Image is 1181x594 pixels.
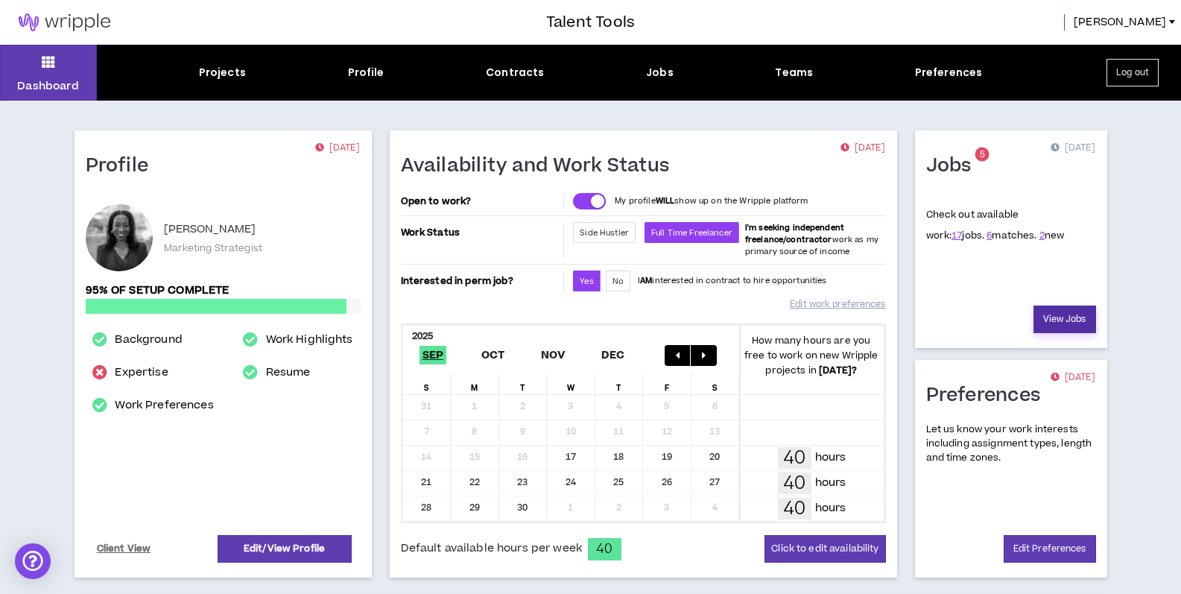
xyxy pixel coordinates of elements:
strong: AM [640,275,652,286]
div: Teams [775,65,813,80]
a: Edit/View Profile [218,535,352,563]
span: jobs. [952,229,984,242]
button: Click to edit availability [764,535,885,563]
span: work as my primary source of income [745,222,878,257]
p: hours [815,449,846,466]
a: Expertise [115,364,168,382]
p: hours [815,475,846,491]
p: [DATE] [1051,141,1095,156]
div: Projects [199,65,246,80]
div: S [403,372,452,394]
p: I interested in contract to hire opportunities [638,275,827,287]
a: Work Preferences [115,396,213,414]
div: Jobs [646,65,674,80]
span: Default available hours per week [401,540,582,557]
p: Marketing Strategist [164,241,262,255]
h1: Preferences [926,384,1052,408]
b: I'm seeking independent freelance/contractor [745,222,844,245]
sup: 5 [975,148,990,162]
button: Log out [1106,59,1159,86]
p: [DATE] [1051,370,1095,385]
p: Interested in perm job? [401,271,561,291]
p: hours [815,500,846,516]
h1: Profile [86,154,160,178]
p: Check out available work: [926,208,1065,242]
p: Open to work? [401,195,561,207]
div: Open Intercom Messenger [15,543,51,579]
span: Sep [419,346,447,364]
div: S [691,372,740,394]
div: T [499,372,548,394]
p: [DATE] [840,141,885,156]
div: T [595,372,644,394]
p: 95% of setup complete [86,282,361,299]
a: Background [115,331,182,349]
span: matches. [987,229,1036,242]
span: Yes [580,276,593,287]
p: How many hours are you free to work on new Wripple projects in [739,333,884,378]
b: [DATE] ? [819,364,857,377]
span: Oct [478,346,508,364]
span: new [1039,229,1065,242]
a: 2 [1039,229,1045,242]
div: W [547,372,595,394]
a: Work Highlights [266,331,353,349]
div: Preferences [915,65,983,80]
span: No [612,276,624,287]
p: My profile show up on the Wripple platform [615,195,808,207]
p: [PERSON_NAME] [164,221,256,238]
a: Resume [266,364,311,382]
a: 17 [952,229,962,242]
a: View Jobs [1033,306,1096,333]
h1: Jobs [926,154,983,178]
span: Nov [538,346,569,364]
div: Contracts [486,65,544,80]
div: Profile [348,65,384,80]
p: Work Status [401,222,561,243]
a: Client View [95,536,153,562]
h3: Talent Tools [546,11,635,34]
p: [DATE] [315,141,360,156]
h1: Availability and Work Status [401,154,681,178]
span: Side Hustler [580,227,629,238]
a: 6 [987,229,992,242]
p: Dashboard [17,78,79,94]
p: Let us know your work interests including assignment types, length and time zones. [926,423,1096,466]
div: Kelli M. [86,204,153,271]
span: [PERSON_NAME] [1074,14,1166,31]
span: Dec [598,346,628,364]
div: F [643,372,691,394]
span: 5 [980,148,985,161]
a: Edit Preferences [1004,535,1096,563]
b: 2025 [412,329,434,343]
div: M [451,372,499,394]
a: Edit work preferences [790,291,885,317]
strong: WILL [656,195,675,206]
